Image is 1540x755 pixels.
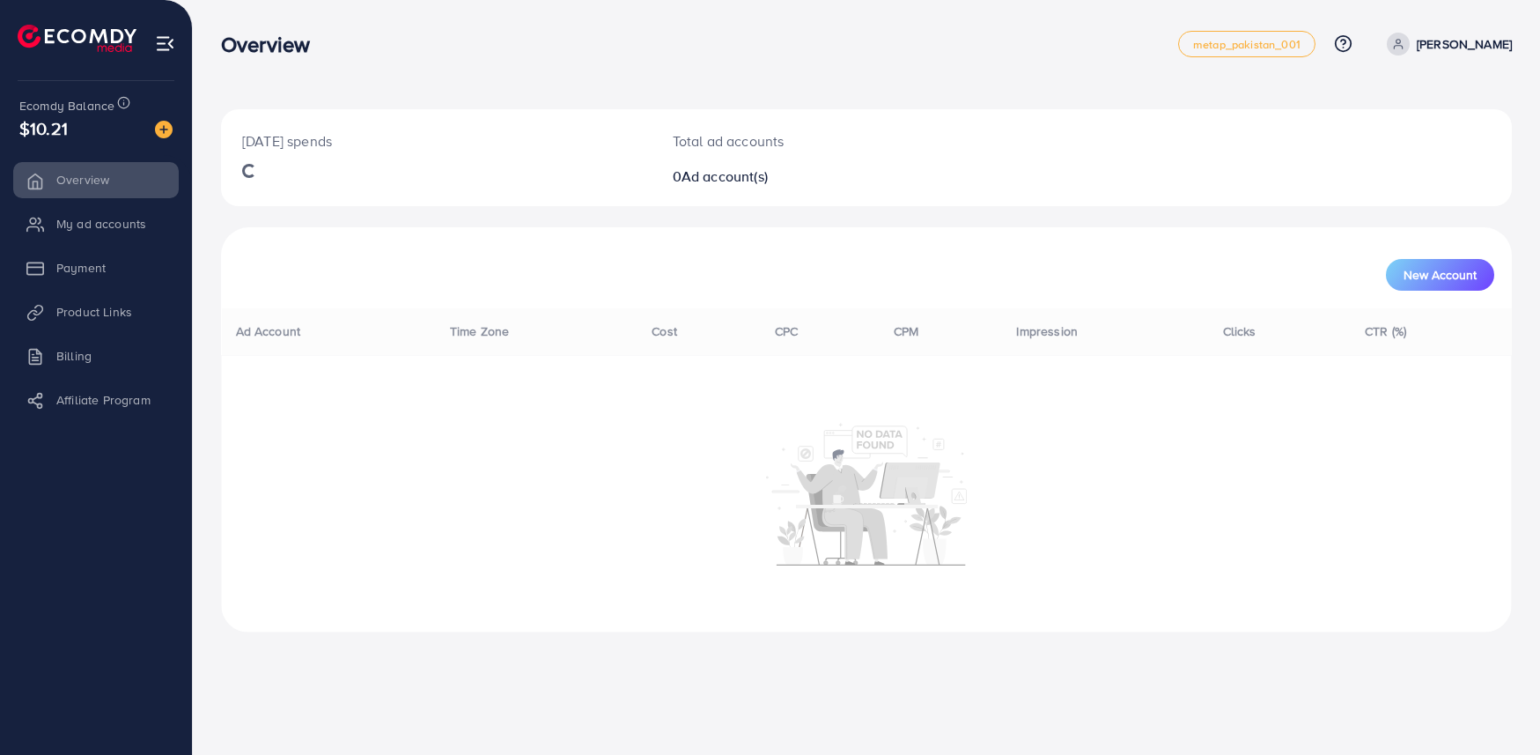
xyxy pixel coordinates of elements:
h2: 0 [673,168,954,185]
img: logo [18,25,136,52]
span: Ecomdy Balance [19,97,114,115]
img: image [155,121,173,138]
button: New Account [1386,259,1494,291]
span: Ad account(s) [682,167,768,186]
img: menu [155,33,175,54]
p: Total ad accounts [673,130,954,152]
h3: Overview [221,32,324,57]
span: $10.21 [19,115,68,141]
a: [PERSON_NAME] [1380,33,1512,56]
a: metap_pakistan_001 [1178,31,1315,57]
span: metap_pakistan_001 [1193,39,1301,50]
p: [DATE] spends [242,130,630,152]
p: [PERSON_NAME] [1417,33,1512,55]
span: New Account [1404,269,1477,281]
